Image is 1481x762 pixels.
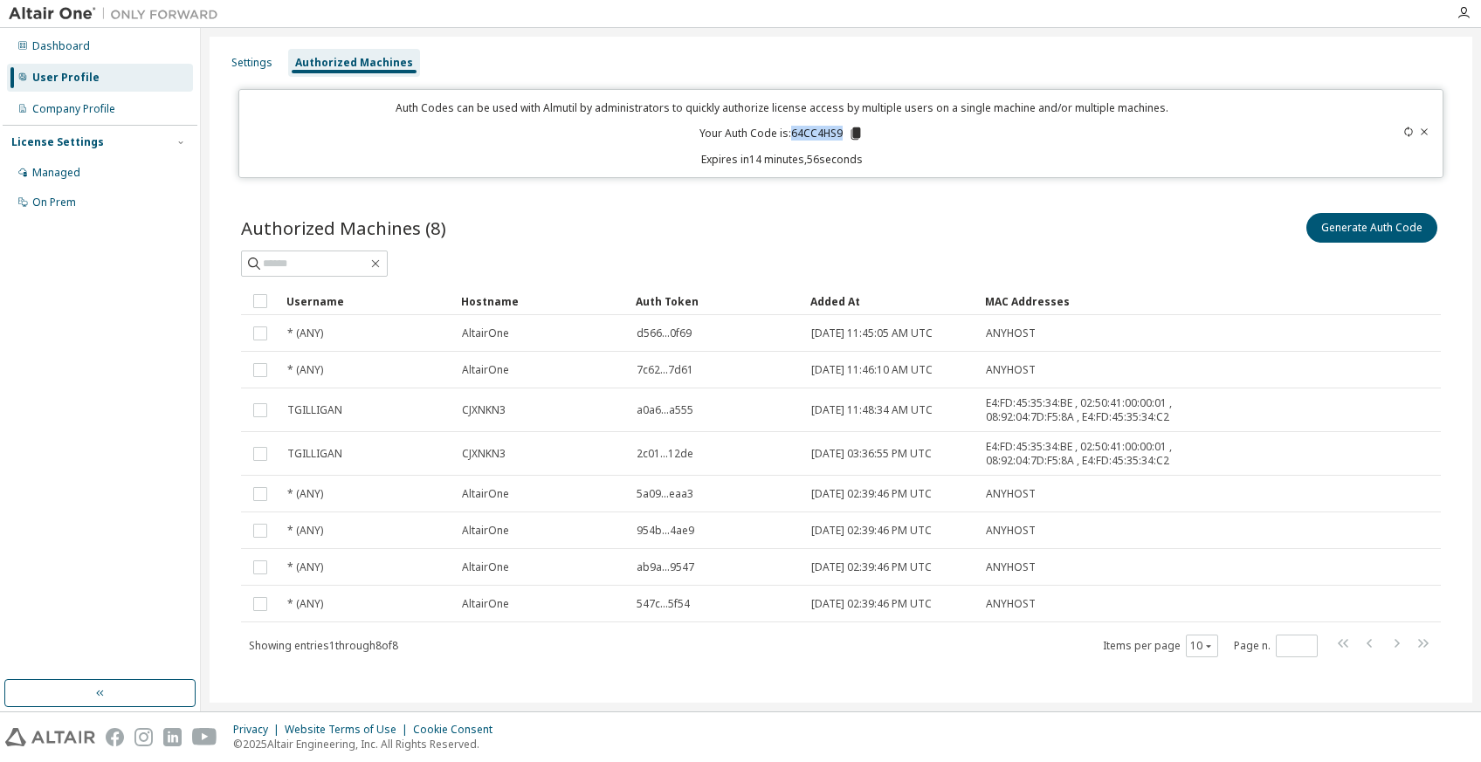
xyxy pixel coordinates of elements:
span: 7c62...7d61 [637,363,693,377]
img: altair_logo.svg [5,728,95,746]
p: Your Auth Code is: 64CC4HS9 [699,126,864,141]
div: Website Terms of Use [285,723,413,737]
span: E4:FD:45:35:34:BE , 02:50:41:00:00:01 , 08:92:04:7D:F5:8A , E4:FD:45:35:34:C2 [986,440,1248,468]
span: CJXNKN3 [462,447,506,461]
img: linkedin.svg [163,728,182,746]
span: ANYHOST [986,326,1036,340]
span: Authorized Machines (8) [241,216,446,240]
p: Auth Codes can be used with Almutil by administrators to quickly authorize license access by mult... [250,100,1313,115]
span: ANYHOST [986,597,1036,611]
span: Page n. [1234,635,1318,657]
img: instagram.svg [134,728,153,746]
span: * (ANY) [287,597,323,611]
img: facebook.svg [106,728,124,746]
div: On Prem [32,196,76,209]
span: [DATE] 02:39:46 PM UTC [811,597,932,611]
span: 547c...5f54 [637,597,690,611]
div: MAC Addresses [985,287,1249,315]
span: 5a09...eaa3 [637,487,693,501]
span: [DATE] 11:48:34 AM UTC [811,403,933,417]
span: 954b...4ae9 [637,524,694,538]
span: * (ANY) [287,363,323,377]
button: 10 [1190,639,1214,653]
span: AltairOne [462,597,509,611]
div: Company Profile [32,102,115,116]
span: E4:FD:45:35:34:BE , 02:50:41:00:00:01 , 08:92:04:7D:F5:8A , E4:FD:45:35:34:C2 [986,396,1248,424]
div: Cookie Consent [413,723,503,737]
span: AltairOne [462,560,509,574]
img: youtube.svg [192,728,217,746]
span: ANYHOST [986,363,1036,377]
span: CJXNKN3 [462,403,506,417]
div: Privacy [233,723,285,737]
span: AltairOne [462,524,509,538]
span: [DATE] 11:45:05 AM UTC [811,326,933,340]
div: Authorized Machines [295,56,413,70]
div: Username [286,287,447,315]
div: Dashboard [32,39,90,53]
span: * (ANY) [287,560,323,574]
span: ab9a...9547 [637,560,694,574]
span: TGILLIGAN [287,403,342,417]
p: Expires in 14 minutes, 56 seconds [250,152,1313,167]
span: AltairOne [462,326,509,340]
div: Auth Token [636,287,796,315]
span: * (ANY) [287,326,323,340]
span: [DATE] 11:46:10 AM UTC [811,363,933,377]
span: d566...0f69 [637,326,692,340]
span: [DATE] 02:39:46 PM UTC [811,524,932,538]
div: Managed [32,166,80,180]
p: © 2025 Altair Engineering, Inc. All Rights Reserved. [233,737,503,752]
div: Settings [231,56,272,70]
div: License Settings [11,135,104,149]
span: 2c01...12de [637,447,693,461]
span: Showing entries 1 through 8 of 8 [249,638,398,653]
span: a0a6...a555 [637,403,693,417]
span: AltairOne [462,363,509,377]
span: Items per page [1103,635,1218,657]
span: [DATE] 03:36:55 PM UTC [811,447,932,461]
span: [DATE] 02:39:46 PM UTC [811,487,932,501]
span: ANYHOST [986,524,1036,538]
span: ANYHOST [986,487,1036,501]
span: TGILLIGAN [287,447,342,461]
div: Hostname [461,287,622,315]
div: Added At [810,287,971,315]
span: [DATE] 02:39:46 PM UTC [811,560,932,574]
span: * (ANY) [287,487,323,501]
span: * (ANY) [287,524,323,538]
span: ANYHOST [986,560,1036,574]
img: Altair One [9,5,227,23]
button: Generate Auth Code [1306,213,1437,243]
div: User Profile [32,71,100,85]
span: AltairOne [462,487,509,501]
